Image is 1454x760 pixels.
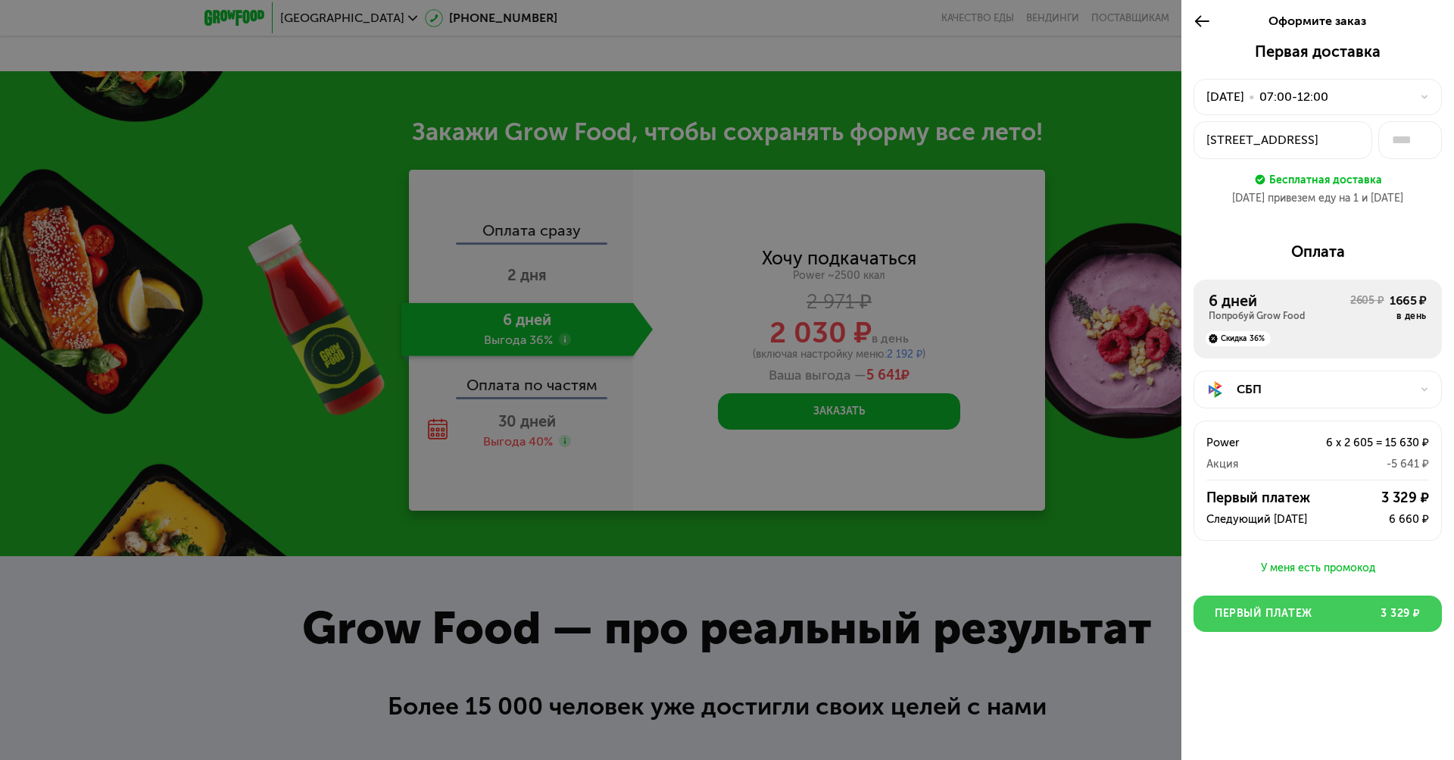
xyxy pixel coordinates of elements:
button: Первый платеж3 329 ₽ [1193,596,1442,632]
div: 6 660 ₽ [1307,510,1429,528]
button: [STREET_ADDRESS] [1193,121,1372,159]
div: • [1249,88,1255,106]
div: Следующий [DATE] [1206,510,1307,528]
div: Бесплатная доставка [1269,171,1382,188]
div: 1665 ₽ [1390,292,1427,310]
span: 3 329 ₽ [1381,606,1421,621]
div: Скидка 36% [1206,331,1271,346]
div: СБП [1237,380,1411,399]
div: [DATE] [1206,88,1244,106]
div: 6 дней [1209,292,1350,310]
div: Power [1206,433,1296,452]
span: Оформите заказ [1268,14,1366,28]
div: -5 641 ₽ [1296,455,1429,473]
div: Первая доставка [1193,42,1442,61]
button: У меня есть промокод [1193,559,1442,577]
div: в день [1390,310,1427,322]
div: Оплата [1193,242,1442,261]
div: 07:00-12:00 [1259,88,1328,106]
div: Попробуй Grow Food [1209,310,1350,322]
span: Первый платеж [1215,606,1312,621]
div: 2605 ₽ [1350,293,1384,322]
div: 3 329 ₽ [1329,489,1429,507]
div: Акция [1206,455,1296,473]
div: [STREET_ADDRESS] [1206,131,1359,149]
div: 6 x 2 605 = 15 630 ₽ [1296,433,1429,452]
div: Первый платеж [1206,489,1329,507]
div: [DATE] привезем еду на 1 и [DATE] [1193,191,1442,206]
